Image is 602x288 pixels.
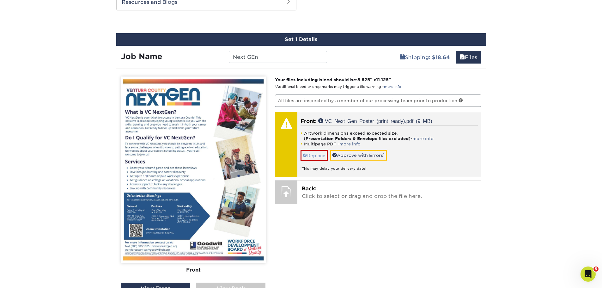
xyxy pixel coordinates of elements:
[396,51,454,64] a: Shipping: $18.64
[318,118,432,123] a: VC Next Gen Poster (print ready).pdf (9 MB)
[121,263,266,277] div: Front
[229,51,327,63] input: Enter a job name
[116,33,486,46] div: Set 1 Details
[301,118,317,124] span: Front:
[400,54,405,60] span: shipping
[301,161,478,171] div: This may delay your delivery date!
[121,52,162,61] strong: Job Name
[357,77,370,82] span: 8.625
[339,142,361,146] a: more info
[412,136,434,141] a: more info
[460,54,465,60] span: files
[593,267,599,272] span: 5
[376,77,389,82] span: 11.125
[275,77,391,82] strong: Your files including bleed should be: " x "
[304,136,410,141] strong: (Presentation Folders & Envelope files excluded)
[330,150,387,161] a: Approve with Errors*
[301,131,478,141] li: Artwork dimensions exceed expected size. -
[302,185,477,200] p: Click to select or drag and drop the file here.
[275,95,481,107] p: All files are inspected by a member of our processing team prior to production.
[581,267,596,282] iframe: Intercom live chat
[429,54,450,60] b: : $18.64
[301,150,328,161] a: Replace
[384,85,401,89] a: more info
[275,85,401,89] small: *Additional bleed or crop marks may trigger a file warning –
[301,141,478,147] li: Multipage PDF -
[456,51,481,64] a: Files
[302,186,317,192] span: Back:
